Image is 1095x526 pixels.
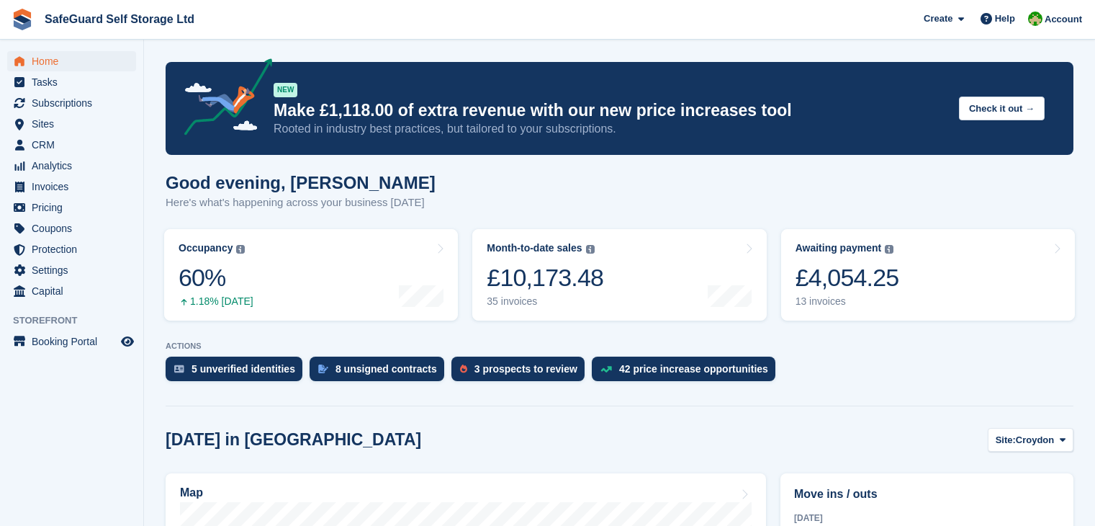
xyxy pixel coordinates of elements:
img: icon-info-grey-7440780725fd019a000dd9b08b2336e03edf1995a4989e88bcd33f0948082b44.svg [885,245,893,254]
a: menu [7,281,136,301]
img: verify_identity-adf6edd0f0f0b5bbfe63781bf79b02c33cf7c696d77639b501bdc392416b5a36.svg [174,365,184,373]
span: Site: [996,433,1016,447]
h2: [DATE] in [GEOGRAPHIC_DATA] [166,430,421,450]
h2: Move ins / outs [794,486,1060,503]
div: £4,054.25 [796,263,899,293]
img: stora-icon-8386f47178a22dfd0bd8f6a31ec36ba5ce8667c1dd55bd0f319d3a0aa187defe.svg [12,9,33,30]
span: Capital [32,281,118,301]
a: menu [7,72,136,92]
a: menu [7,156,136,176]
a: 5 unverified identities [166,357,310,388]
div: 5 unverified identities [191,363,295,375]
span: CRM [32,135,118,155]
span: Coupons [32,218,118,239]
span: Pricing [32,197,118,218]
span: Subscriptions [32,93,118,113]
button: Check it out → [959,97,1045,120]
a: SafeGuard Self Storage Ltd [39,7,200,31]
a: menu [7,197,136,218]
h2: Map [180,486,203,499]
a: menu [7,218,136,239]
img: James Harverson [1028,12,1042,26]
img: contract_signature_icon-13c848040528278c33f63329250d36e43548de30e8caae1d1a13099fd9432cc5.svg [318,365,328,373]
span: Protection [32,239,118,259]
span: Account [1045,12,1082,27]
div: 60% [179,263,253,293]
span: Croydon [1016,433,1054,447]
a: Preview store [119,333,136,350]
a: Occupancy 60% 1.18% [DATE] [164,229,458,321]
p: Here's what's happening across your business [DATE] [166,195,436,211]
img: icon-info-grey-7440780725fd019a000dd9b08b2336e03edf1995a4989e88bcd33f0948082b44.svg [236,245,245,254]
a: menu [7,239,136,259]
div: Month-to-date sales [487,242,582,254]
a: menu [7,135,136,155]
img: icon-info-grey-7440780725fd019a000dd9b08b2336e03edf1995a4989e88bcd33f0948082b44.svg [586,245,595,254]
div: 42 price increase opportunities [619,363,768,375]
div: 1.18% [DATE] [179,295,253,308]
a: menu [7,93,136,113]
span: Booking Portal [32,331,118,352]
div: Occupancy [179,242,233,254]
span: Invoices [32,177,118,197]
a: menu [7,331,136,352]
a: 42 price increase opportunities [592,357,783,388]
div: NEW [274,83,297,97]
a: menu [7,114,136,134]
div: 8 unsigned contracts [335,363,437,375]
a: 3 prospects to review [451,357,592,388]
span: Sites [32,114,118,134]
span: Help [995,12,1015,26]
img: prospect-51fa495bee0391a8d652442698ab0144808aea92771e9ea1ae160a38d050c398.svg [460,365,467,373]
img: price-adjustments-announcement-icon-8257ccfd72463d97f412b2fc003d46551f7dbcb40ab6d574587a9cd5c0d94... [172,58,273,141]
a: 8 unsigned contracts [310,357,451,388]
a: menu [7,51,136,71]
span: Storefront [13,313,143,328]
div: [DATE] [794,512,1060,525]
a: Awaiting payment £4,054.25 13 invoices [781,229,1075,321]
div: Awaiting payment [796,242,882,254]
div: £10,173.48 [487,263,603,293]
span: Tasks [32,72,118,92]
span: Create [924,12,952,26]
a: Month-to-date sales £10,173.48 35 invoices [472,229,766,321]
p: ACTIONS [166,342,1073,351]
a: menu [7,260,136,280]
span: Analytics [32,156,118,176]
div: 3 prospects to review [474,363,577,375]
img: price_increase_opportunities-93ffe204e8149a01c8c9dc8f82e8f89637d9d84a8eef4429ea346261dce0b2c0.svg [600,366,612,373]
div: 13 invoices [796,295,899,308]
div: 35 invoices [487,295,603,308]
span: Home [32,51,118,71]
p: Rooted in industry best practices, but tailored to your subscriptions. [274,121,947,137]
p: Make £1,118.00 of extra revenue with our new price increases tool [274,100,947,121]
h1: Good evening, [PERSON_NAME] [166,173,436,192]
button: Site: Croydon [988,428,1073,452]
span: Settings [32,260,118,280]
a: menu [7,177,136,197]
